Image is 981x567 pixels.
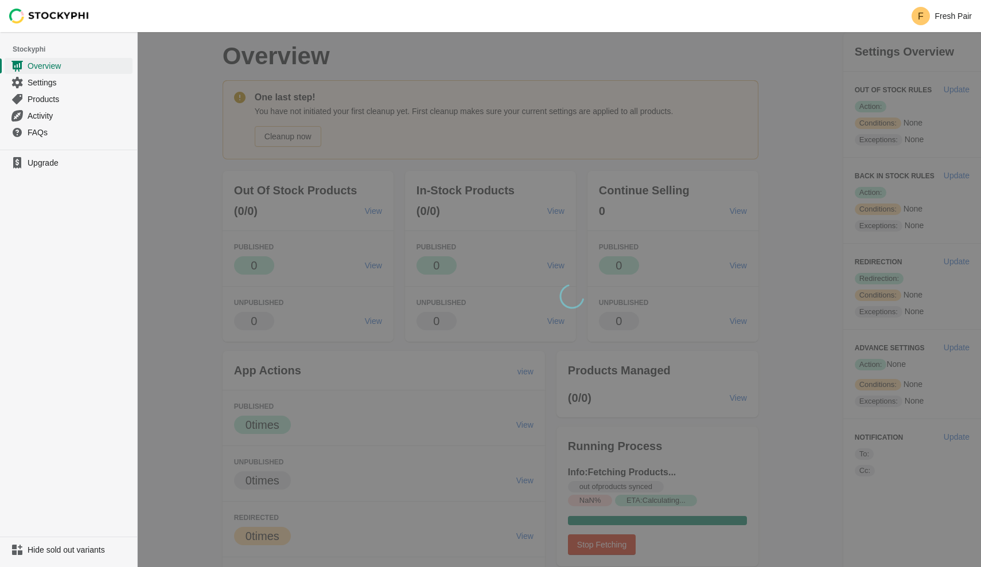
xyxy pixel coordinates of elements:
a: Activity [5,107,133,124]
a: Upgrade [5,155,133,171]
p: Fresh Pair [935,11,972,21]
button: Avatar with initials FFresh Pair [907,5,976,28]
a: Overview [5,57,133,74]
span: Activity [28,110,130,122]
span: Stockyphi [13,44,137,55]
a: Hide sold out variants [5,542,133,558]
span: Products [28,93,130,105]
a: FAQs [5,124,133,140]
a: Products [5,91,133,107]
span: Upgrade [28,157,130,169]
span: Avatar with initials F [912,7,930,25]
a: Settings [5,74,133,91]
span: Settings [28,77,130,88]
img: Stockyphi [9,9,89,24]
span: Hide sold out variants [28,544,130,556]
text: F [918,11,924,21]
span: Overview [28,60,130,72]
span: FAQs [28,127,130,138]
